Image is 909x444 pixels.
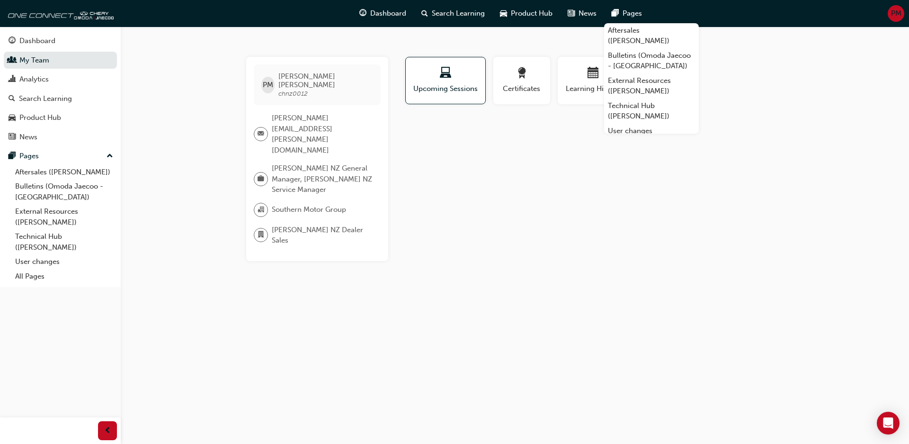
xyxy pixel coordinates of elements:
span: up-icon [107,150,113,163]
button: PM [888,5,904,22]
span: Certificates [500,83,543,94]
span: pages-icon [9,152,16,161]
div: News [19,132,37,143]
div: Open Intercom Messenger [877,412,900,435]
a: car-iconProduct Hub [492,4,560,23]
span: Dashboard [370,8,406,19]
a: Bulletins (Omoda Jaecoo - [GEOGRAPHIC_DATA]) [604,48,699,73]
a: External Resources ([PERSON_NAME]) [604,73,699,99]
span: chart-icon [9,75,16,84]
button: Upcoming Sessions [405,57,486,104]
a: All Pages [11,269,117,284]
span: PM [263,80,273,91]
div: Analytics [19,74,49,85]
span: Upcoming Sessions [413,83,478,94]
span: guage-icon [9,37,16,45]
a: search-iconSearch Learning [414,4,492,23]
a: News [4,128,117,146]
a: guage-iconDashboard [352,4,414,23]
div: Search Learning [19,93,72,104]
span: department-icon [258,229,264,241]
div: Product Hub [19,112,61,123]
span: Search Learning [432,8,485,19]
span: PM [891,8,901,19]
a: Aftersales ([PERSON_NAME]) [604,23,699,48]
button: Pages [4,147,117,165]
span: News [579,8,597,19]
a: Technical Hub ([PERSON_NAME]) [11,229,117,254]
a: Aftersales ([PERSON_NAME]) [11,165,117,180]
button: Certificates [493,57,550,104]
div: Dashboard [19,36,55,46]
span: search-icon [9,95,15,103]
a: Bulletins (Omoda Jaecoo - [GEOGRAPHIC_DATA]) [11,179,117,204]
span: calendar-icon [588,67,599,80]
button: DashboardMy TeamAnalyticsSearch LearningProduct HubNews [4,30,117,147]
span: laptop-icon [440,67,451,80]
span: [PERSON_NAME] NZ Dealer Sales [272,225,373,246]
img: oneconnect [5,4,114,23]
span: Learning History [565,83,622,94]
a: pages-iconPages [604,4,650,23]
a: Dashboard [4,32,117,50]
span: organisation-icon [258,204,264,216]
span: chnz0012 [278,90,308,98]
span: car-icon [500,8,507,19]
a: Technical Hub ([PERSON_NAME]) [604,99,699,124]
span: email-icon [258,128,264,140]
a: User changes [11,254,117,269]
div: Pages [19,151,39,162]
a: External Resources ([PERSON_NAME]) [11,204,117,229]
a: news-iconNews [560,4,604,23]
button: Learning History [558,57,629,104]
span: briefcase-icon [258,173,264,185]
a: User changes [604,124,699,138]
a: Analytics [4,71,117,88]
a: Search Learning [4,90,117,108]
span: Product Hub [511,8,553,19]
span: pages-icon [612,8,619,19]
span: award-icon [516,67,527,80]
span: people-icon [9,56,16,65]
a: My Team [4,52,117,69]
span: [PERSON_NAME][EMAIL_ADDRESS][PERSON_NAME][DOMAIN_NAME] [272,113,373,155]
span: [PERSON_NAME] [PERSON_NAME] [278,72,373,89]
span: Pages [623,8,642,19]
span: prev-icon [104,425,111,437]
span: guage-icon [359,8,366,19]
span: Southern Motor Group [272,204,346,215]
span: search-icon [421,8,428,19]
span: [PERSON_NAME] NZ General Manager, [PERSON_NAME] NZ Service Manager [272,163,373,195]
a: Product Hub [4,109,117,127]
span: news-icon [568,8,575,19]
span: news-icon [9,133,16,142]
span: car-icon [9,114,16,122]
